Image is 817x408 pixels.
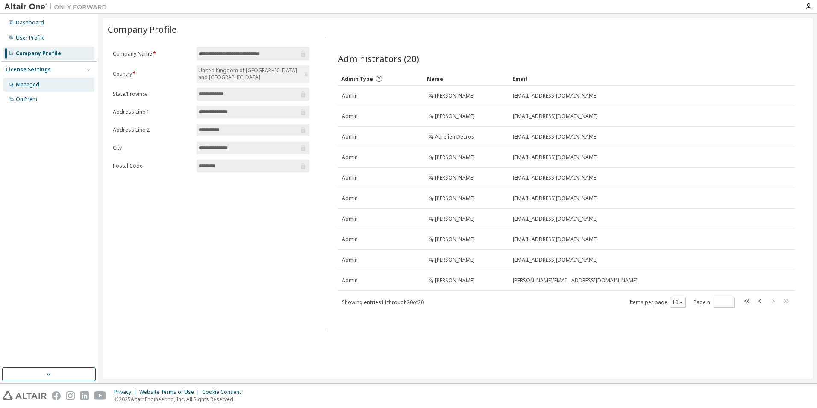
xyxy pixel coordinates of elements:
span: Admin [342,195,358,202]
p: © 2025 Altair Engineering, Inc. All Rights Reserved. [114,396,246,403]
span: [PERSON_NAME] [435,277,475,284]
span: [EMAIL_ADDRESS][DOMAIN_NAME] [513,174,598,181]
span: Admin [342,236,358,243]
img: altair_logo.svg [3,391,47,400]
span: Admin Type [341,75,373,83]
div: Company Profile [16,50,61,57]
span: [PERSON_NAME] [435,257,475,263]
div: Name [427,72,505,86]
span: [PERSON_NAME] [435,113,475,120]
div: On Prem [16,96,37,103]
span: [EMAIL_ADDRESS][DOMAIN_NAME] [513,257,598,263]
span: Admin [342,216,358,222]
span: [EMAIL_ADDRESS][DOMAIN_NAME] [513,92,598,99]
span: [PERSON_NAME][EMAIL_ADDRESS][DOMAIN_NAME] [513,277,638,284]
span: Items per page [629,297,686,308]
div: Managed [16,81,39,88]
img: linkedin.svg [80,391,89,400]
div: Dashboard [16,19,44,26]
div: Email [512,72,771,86]
div: United Kingdom of [GEOGRAPHIC_DATA] and [GEOGRAPHIC_DATA] [197,65,309,83]
span: Admin [342,133,358,140]
img: Altair One [4,3,111,11]
span: Showing entries 11 through 20 of 20 [342,299,424,306]
span: Admin [342,154,358,161]
div: Privacy [114,389,139,396]
span: Page n. [694,297,735,308]
div: Cookie Consent [202,389,246,396]
label: Address Line 2 [113,127,191,133]
div: United Kingdom of [GEOGRAPHIC_DATA] and [GEOGRAPHIC_DATA] [197,66,303,82]
span: Admin [342,113,358,120]
span: [PERSON_NAME] [435,154,475,161]
div: License Settings [6,66,51,73]
span: [EMAIL_ADDRESS][DOMAIN_NAME] [513,195,598,202]
label: Country [113,71,191,77]
div: User Profile [16,35,45,41]
span: Admin [342,174,358,181]
span: [PERSON_NAME] [435,195,475,202]
span: Admin [342,257,358,263]
span: [PERSON_NAME] [435,174,475,181]
span: Aurelien Decros [435,133,474,140]
span: [PERSON_NAME] [435,92,475,99]
span: Admin [342,92,358,99]
span: [EMAIL_ADDRESS][DOMAIN_NAME] [513,216,598,222]
span: [PERSON_NAME] [435,236,475,243]
img: facebook.svg [52,391,61,400]
span: [EMAIL_ADDRESS][DOMAIN_NAME] [513,236,598,243]
label: City [113,145,191,151]
label: Company Name [113,50,191,57]
span: [EMAIL_ADDRESS][DOMAIN_NAME] [513,154,598,161]
div: Website Terms of Use [139,389,202,396]
label: State/Province [113,91,191,98]
span: Company Profile [108,23,176,35]
span: [PERSON_NAME] [435,216,475,222]
span: [EMAIL_ADDRESS][DOMAIN_NAME] [513,113,598,120]
button: 10 [672,299,684,306]
span: Administrators (20) [338,53,419,65]
label: Postal Code [113,163,191,169]
img: youtube.svg [94,391,106,400]
span: Admin [342,277,358,284]
span: [EMAIL_ADDRESS][DOMAIN_NAME] [513,133,598,140]
img: instagram.svg [66,391,75,400]
label: Address Line 1 [113,109,191,115]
